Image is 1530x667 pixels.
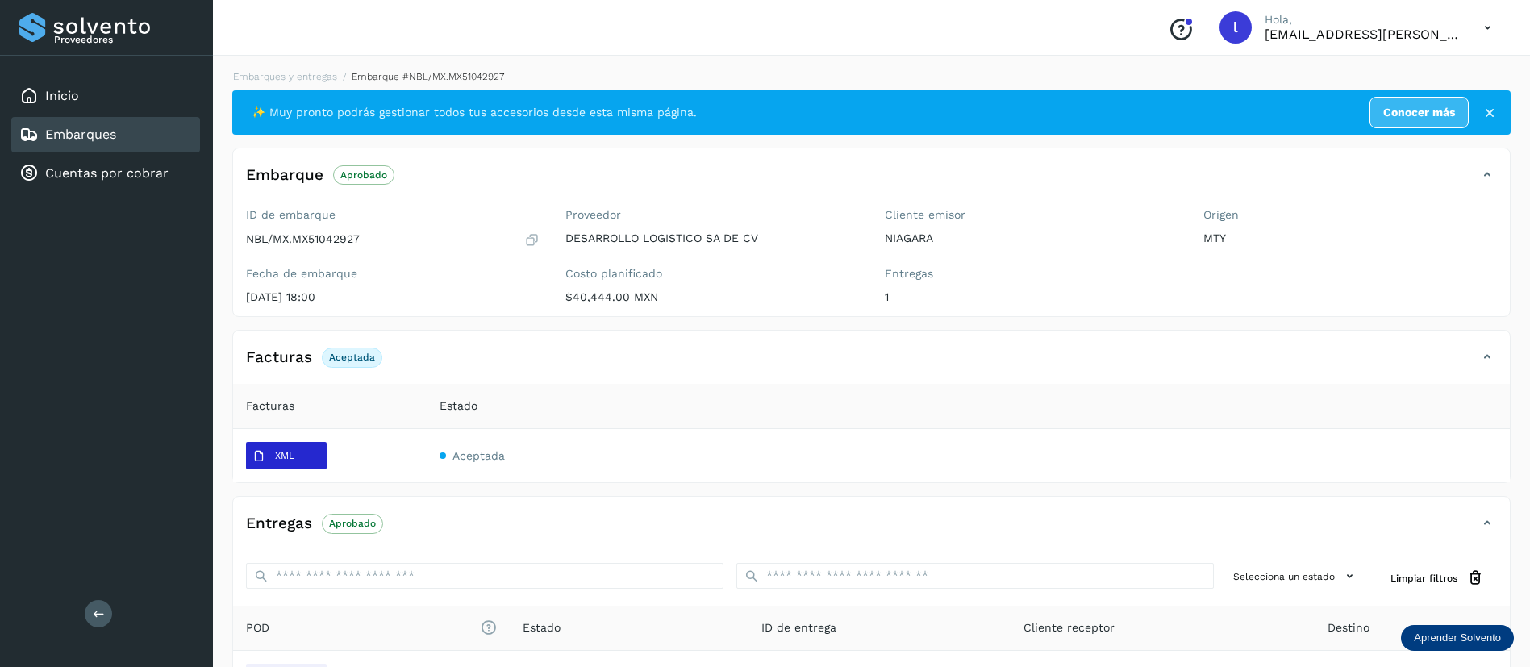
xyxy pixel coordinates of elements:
p: [DATE] 18:00 [246,290,540,304]
div: Cuentas por cobrar [11,156,200,191]
p: Aprobado [340,169,387,181]
a: Inicio [45,88,79,103]
span: Estado [523,619,561,636]
p: Proveedores [54,34,194,45]
button: Selecciona un estado [1227,563,1365,590]
a: Conocer más [1369,97,1469,128]
span: ID de entrega [761,619,836,636]
label: Proveedor [565,208,859,222]
p: Aceptada [329,352,375,363]
label: ID de embarque [246,208,540,222]
label: Cliente emisor [885,208,1178,222]
a: Embarques [45,127,116,142]
p: XML [275,450,294,461]
p: Hola, [1265,13,1458,27]
h4: Facturas [246,348,312,367]
p: Aprobado [329,518,376,529]
h4: Entregas [246,515,312,533]
label: Costo planificado [565,267,859,281]
h4: Embarque [246,166,323,185]
p: NBL/MX.MX51042927 [246,232,360,246]
span: Aceptada [452,449,505,462]
div: Embarques [11,117,200,152]
p: $40,444.00 MXN [565,290,859,304]
p: 1 [885,290,1178,304]
div: EntregasAprobado [233,510,1510,550]
p: MTY [1203,231,1497,245]
div: FacturasAceptada [233,344,1510,384]
label: Entregas [885,267,1178,281]
div: Aprender Solvento [1401,625,1514,651]
p: lauraamalia.castillo@xpertal.com [1265,27,1458,42]
span: POD [246,619,497,636]
span: ✨ Muy pronto podrás gestionar todos tus accesorios desde esta misma página. [252,104,697,121]
span: Destino [1328,619,1369,636]
p: DESARROLLO LOGISTICO SA DE CV [565,231,859,245]
span: Estado [440,398,477,415]
label: Fecha de embarque [246,267,540,281]
a: Cuentas por cobrar [45,165,169,181]
div: Inicio [11,78,200,114]
span: Limpiar filtros [1390,571,1457,586]
div: EmbarqueAprobado [233,161,1510,202]
p: Aprender Solvento [1414,632,1501,644]
a: Embarques y entregas [233,71,337,82]
span: Facturas [246,398,294,415]
span: Embarque #NBL/MX.MX51042927 [352,71,504,82]
button: Limpiar filtros [1378,563,1497,593]
button: XML [246,442,327,469]
p: NIAGARA [885,231,1178,245]
nav: breadcrumb [232,69,1511,84]
label: Origen [1203,208,1497,222]
span: Cliente receptor [1023,619,1115,636]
